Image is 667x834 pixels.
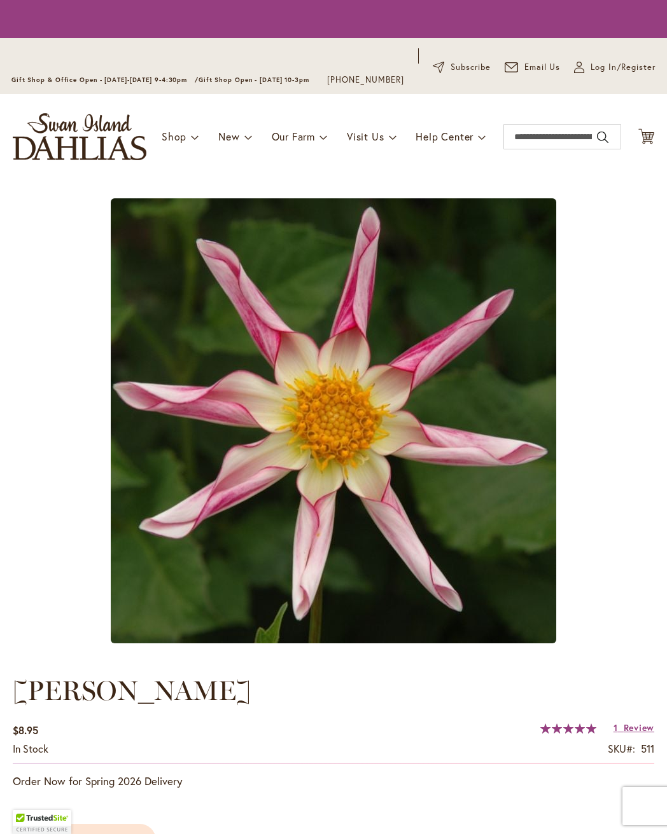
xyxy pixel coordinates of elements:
span: Email Us [524,61,561,74]
a: Email Us [505,61,561,74]
img: main product photo [111,198,556,643]
span: $8.95 [13,723,38,737]
iframe: Launch Accessibility Center [10,789,45,824]
span: [PERSON_NAME] [13,674,251,707]
span: Help Center [416,130,474,143]
a: 1 Review [614,721,654,734]
button: Search [597,127,608,147]
span: In stock [13,742,48,755]
span: Log In/Register [591,61,656,74]
a: Subscribe [433,61,491,74]
span: Our Farm [272,130,315,143]
span: Visit Us [347,130,384,143]
div: 511 [641,742,654,756]
p: Order Now for Spring 2026 Delivery [13,774,654,789]
span: Subscribe [451,61,491,74]
div: 100% [540,723,596,734]
span: 1 [614,721,618,734]
strong: SKU [608,742,635,755]
a: Log In/Register [574,61,656,74]
div: Availability [13,742,48,756]
span: Gift Shop Open - [DATE] 10-3pm [199,76,309,84]
span: Gift Shop & Office Open - [DATE]-[DATE] 9-4:30pm / [11,76,199,84]
span: New [218,130,239,143]
a: [PHONE_NUMBER] [327,74,404,86]
span: Review [624,721,654,734]
a: store logo [13,113,146,160]
span: Shop [162,130,186,143]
